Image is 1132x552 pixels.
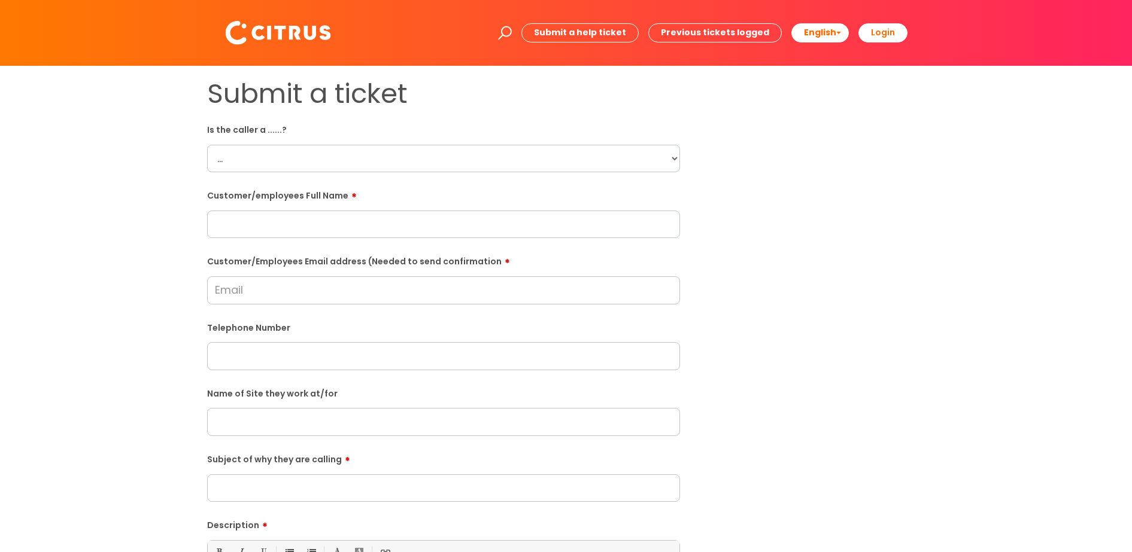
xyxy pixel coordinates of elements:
[648,23,782,42] a: Previous tickets logged
[207,386,680,399] label: Name of Site they work at/for
[207,321,680,333] label: Telephone Number
[858,23,908,42] a: Login
[207,450,680,465] label: Subject of why they are calling
[207,252,680,267] label: Customer/Employees Email address (Needed to send confirmation
[207,516,680,530] label: Description
[207,123,680,135] label: Is the caller a ......?
[207,78,680,110] h1: Submit a ticket
[871,26,895,38] b: Login
[207,187,680,201] label: Customer/employees Full Name
[521,23,639,42] a: Submit a help ticket
[207,276,680,304] input: Email
[804,26,836,38] span: English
